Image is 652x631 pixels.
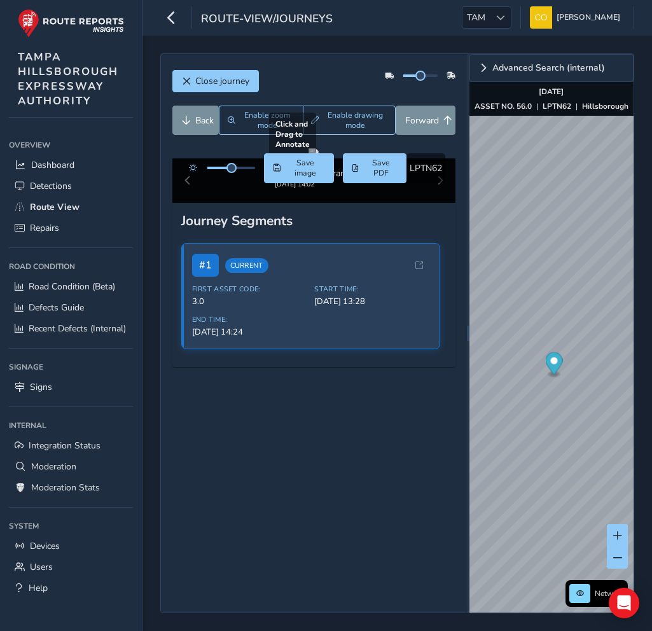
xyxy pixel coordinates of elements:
span: Network [595,588,624,599]
a: Help [9,578,133,599]
div: [DATE] 14:02 [275,179,352,189]
span: [DATE] 14:24 [192,326,307,338]
span: Current [225,258,268,273]
div: Map marker [545,352,562,378]
a: Integration Status [9,435,133,456]
span: [PERSON_NAME] [557,6,620,29]
span: Dashboard [31,159,74,171]
a: Repairs [9,218,133,239]
a: Dashboard [9,155,133,176]
span: Defects Guide [29,302,84,314]
span: Save image [285,158,326,178]
span: First Asset Code: [192,284,307,294]
img: diamond-layout [530,6,552,29]
a: Expand [469,54,634,82]
span: Detections [30,180,72,192]
button: Draw [303,106,396,135]
span: [DATE] 13:28 [314,296,429,307]
span: Road Condition (Beta) [29,281,115,293]
span: Users [30,561,53,573]
div: System [9,517,133,536]
span: Signs [30,381,52,393]
a: Users [9,557,133,578]
a: Detections [9,176,133,197]
span: Route View [30,201,80,213]
span: Back [195,114,214,127]
div: Overview [9,135,133,155]
span: Moderation [31,461,76,473]
button: Zoom [219,106,303,135]
button: [PERSON_NAME] [530,6,625,29]
span: route-view/journeys [201,11,333,29]
img: rr logo [18,9,124,38]
strong: LPTN62 [543,101,571,111]
button: Save [264,153,334,183]
strong: [DATE] [539,87,564,97]
a: Devices [9,536,133,557]
a: Road Condition (Beta) [9,276,133,297]
span: LPTN62 [410,162,442,174]
span: Close journey [195,75,249,87]
span: # 1 [192,254,219,277]
span: Help [29,582,48,594]
span: TAMPA HILLSBOROUGH EXPRESSWAY AUTHORITY [18,50,118,108]
strong: Hillsborough [582,101,628,111]
button: Close journey [172,70,259,92]
span: Save PDF [364,158,399,178]
span: Repairs [30,222,59,234]
span: Moderation Stats [31,482,100,494]
span: Recent Defects (Internal) [29,322,126,335]
span: Enable drawing mode [323,110,387,130]
div: Signage [9,357,133,377]
button: Forward [396,106,456,135]
span: Enable zoom mode [240,110,295,130]
div: | | [475,101,628,111]
a: Route View [9,197,133,218]
div: Internal [9,416,133,435]
strong: ASSET NO. 56.0 [475,101,532,111]
span: 3.0 [192,296,307,307]
div: Journey Segments [181,212,447,230]
a: Defects Guide [9,297,133,318]
span: Integration Status [29,440,101,452]
div: Open Intercom Messenger [609,588,639,618]
span: End Time: [192,315,307,324]
a: Signs [9,377,133,398]
span: Devices [30,540,60,552]
button: PDF [343,153,406,183]
span: Forward [405,114,439,127]
button: Back [172,106,219,135]
a: Recent Defects (Internal) [9,318,133,339]
a: Moderation [9,456,133,477]
span: TAM [462,7,490,28]
a: Moderation Stats [9,477,133,498]
span: Start Time: [314,284,429,294]
span: Advanced Search (internal) [492,64,605,73]
div: Road Condition [9,257,133,276]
